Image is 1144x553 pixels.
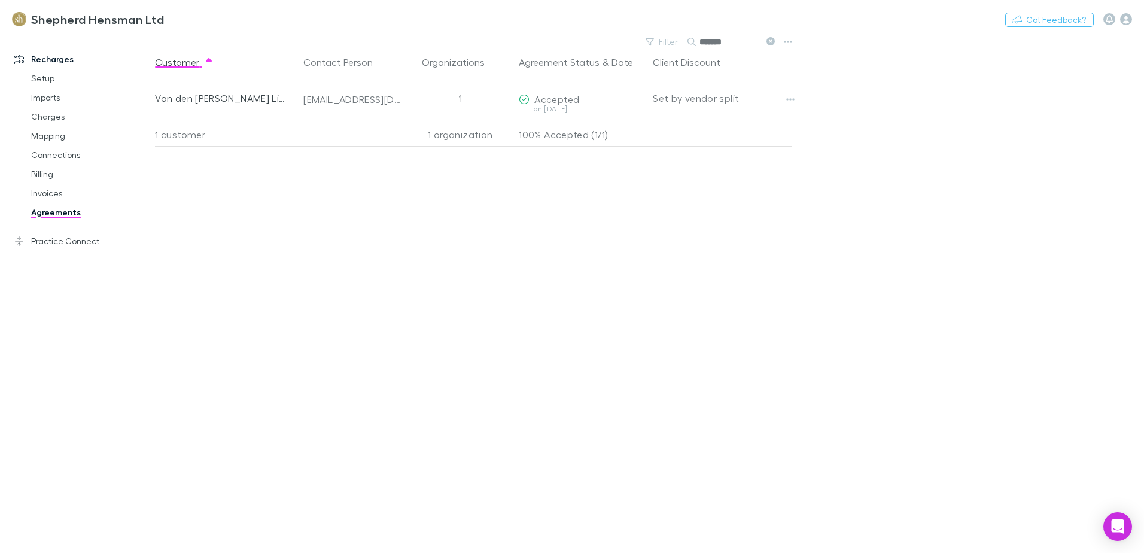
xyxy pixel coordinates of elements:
a: Practice Connect [2,232,162,251]
button: Contact Person [303,50,387,74]
span: Accepted [534,93,579,105]
p: 100% Accepted (1/1) [519,123,643,146]
button: Customer [155,50,214,74]
a: Imports [19,88,162,107]
a: Recharges [2,50,162,69]
a: Charges [19,107,162,126]
div: 1 [406,74,514,122]
div: Set by vendor split [653,74,792,122]
button: Date [611,50,633,74]
a: Shepherd Hensman Ltd [5,5,171,34]
div: [EMAIL_ADDRESS][DOMAIN_NAME] [303,93,401,105]
a: Mapping [19,126,162,145]
div: 1 organization [406,123,514,147]
button: Organizations [422,50,499,74]
div: & [519,50,643,74]
a: Agreements [19,203,162,222]
img: Shepherd Hensman Ltd's Logo [12,12,26,26]
a: Connections [19,145,162,165]
h3: Shepherd Hensman Ltd [31,12,164,26]
a: Invoices [19,184,162,203]
div: on [DATE] [519,105,643,113]
button: Filter [640,35,685,49]
div: Van den [PERSON_NAME] Limited [155,74,294,122]
div: 1 customer [155,123,299,147]
button: Client Discount [653,50,735,74]
div: Open Intercom Messenger [1103,512,1132,541]
a: Billing [19,165,162,184]
button: Got Feedback? [1005,13,1094,27]
a: Setup [19,69,162,88]
button: Agreement Status [519,50,600,74]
